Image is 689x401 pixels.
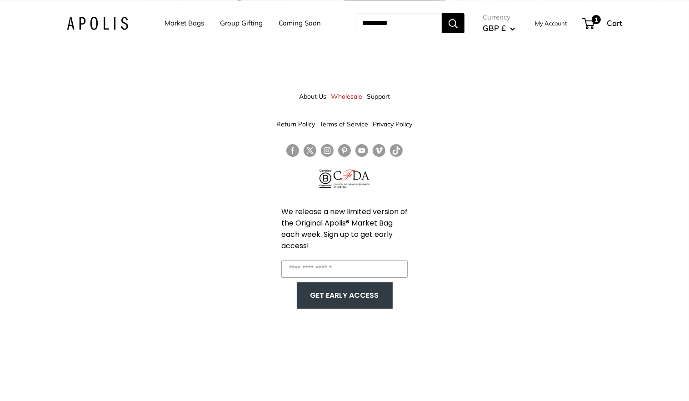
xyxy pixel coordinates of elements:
[220,17,263,30] a: Group Gifting
[442,13,464,33] button: Search
[334,170,369,188] img: Council of Fashion Designers of America Member
[373,116,413,132] a: Privacy Policy
[483,21,515,35] button: GBP £
[592,15,601,24] span: 1
[390,144,403,157] a: Follow us on Tumblr
[299,88,326,105] a: About Us
[338,144,351,157] a: Follow us on Pinterest
[277,116,315,132] a: Return Policy
[535,18,567,29] a: My Account
[331,88,362,105] a: Wholesale
[304,144,316,160] a: Follow us on Twitter
[607,18,622,28] span: Cart
[355,144,368,157] a: Follow us on YouTube
[281,261,408,278] input: Enter your email
[373,144,385,157] a: Follow us on Vimeo
[355,13,442,33] input: Search...
[281,206,408,251] span: We release a new limited version of the Original Apolis® Market Bag each week. Sign up to get ear...
[321,144,334,157] a: Follow us on Instagram
[306,287,384,304] button: GET EARLY ACCESS
[286,144,299,157] a: Follow us on Facebook
[483,23,506,33] span: GBP £
[367,88,390,105] a: Support
[279,17,321,30] a: Coming Soon
[320,116,369,132] a: Terms of Service
[320,170,332,188] img: Certified B Corporation
[67,17,128,30] img: Apolis
[165,17,204,30] a: Market Bags
[483,11,515,24] span: Currency
[583,16,622,30] a: 1 Cart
